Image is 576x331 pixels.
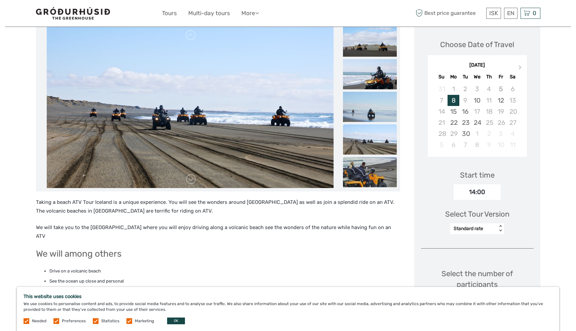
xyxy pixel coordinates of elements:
[436,128,448,139] div: Not available Sunday, September 28th, 2025
[495,117,507,128] div: Not available Friday, September 26th, 2025
[77,10,85,19] button: Open LiveChat chat widget
[343,157,397,187] img: 5f4a38ef03f24dc2a2922387b97116bc_slider_thumbnail.jpeg
[495,95,507,106] div: Choose Friday, September 12th, 2025
[515,64,526,74] button: Next Month
[507,83,519,95] div: Not available Saturday, September 6th, 2025
[507,128,519,139] div: Not available Saturday, October 4th, 2025
[498,225,503,232] div: < >
[471,95,483,106] div: Choose Wednesday, September 10th, 2025
[448,139,459,150] div: Choose Monday, October 6th, 2025
[436,117,448,128] div: Not available Sunday, September 21st, 2025
[483,128,495,139] div: Not available Thursday, October 2nd, 2025
[448,72,459,81] div: Mo
[495,72,507,81] div: Fr
[483,95,495,106] div: Not available Thursday, September 11th, 2025
[507,139,519,150] div: Not available Saturday, October 11th, 2025
[36,198,400,215] p: Taking a beach ATV Tour Iceland is a unique experience. You will see the wonders around [GEOGRAPH...
[471,128,483,139] div: Choose Wednesday, October 1st, 2025
[101,318,119,324] label: Statistics
[448,128,459,139] div: Not available Monday, September 29th, 2025
[483,72,495,81] div: Th
[495,106,507,117] div: Not available Friday, September 19th, 2025
[504,8,517,19] div: EN
[436,95,448,106] div: Not available Sunday, September 7th, 2025
[454,225,494,232] div: Standard rate
[507,106,519,117] div: Not available Saturday, September 20th, 2025
[436,83,448,95] div: Not available Sunday, August 31st, 2025
[9,12,76,17] p: We're away right now. Please check back later!
[483,83,495,95] div: Not available Thursday, September 4th, 2025
[495,139,507,150] div: Not available Friday, October 10th, 2025
[445,209,509,219] div: Select Tour Version
[343,124,397,155] img: ad35a4491daa4f68a6701cb83ef0d9c0_slider_thumbnail.jpeg
[436,139,448,150] div: Not available Sunday, October 5th, 2025
[436,106,448,117] div: Not available Sunday, September 14th, 2025
[507,117,519,128] div: Not available Saturday, September 27th, 2025
[448,95,459,106] div: Choose Monday, September 8th, 2025
[471,72,483,81] div: We
[36,7,110,20] img: 1578-341a38b5-ce05-4595-9f3d-b8aa3718a0b3_logo_small.jpg
[459,117,471,128] div: Choose Tuesday, September 23rd, 2025
[24,294,552,299] h5: This website uses cookies
[459,72,471,81] div: Tu
[489,10,498,16] span: ISK
[17,287,559,331] div: We use cookies to personalise content and ads, to provide social media features and to analyse ou...
[36,223,400,241] p: We will take you to the [GEOGRAPHIC_DATA] where you will enjoy driving along a volcanic beach see...
[471,117,483,128] div: Choose Wednesday, September 24th, 2025
[483,139,495,150] div: Not available Thursday, October 9th, 2025
[430,83,525,150] div: month 2025-09
[421,268,534,299] div: Select the number of participants
[459,139,471,150] div: Choose Tuesday, October 7th, 2025
[49,267,400,275] li: Drive on a volcanic beach
[414,8,485,19] span: Best price guarantee
[343,27,397,57] img: 8087737905f74bfc84bf75b88cce8f6f_slider_thumbnail.jpeg
[507,95,519,106] div: Not available Saturday, September 13th, 2025
[428,62,527,69] div: [DATE]
[448,106,459,117] div: Choose Monday, September 15th, 2025
[440,39,514,50] div: Choose Date of Travel
[162,8,177,18] a: Tours
[448,83,459,95] div: Not available Monday, September 1st, 2025
[495,83,507,95] div: Not available Friday, September 5th, 2025
[32,318,46,324] label: Needed
[454,184,501,200] div: 14:00
[135,318,154,324] label: Marketing
[436,72,448,81] div: Su
[460,170,495,180] div: Start time
[241,8,259,18] a: More
[459,83,471,95] div: Not available Tuesday, September 2nd, 2025
[532,10,537,16] span: 0
[483,106,495,117] div: Not available Thursday, September 18th, 2025
[47,27,334,188] img: ad35a4491daa4f68a6701cb83ef0d9c0_main_slider.jpeg
[167,318,185,324] button: OK
[471,106,483,117] div: Not available Wednesday, September 17th, 2025
[459,128,471,139] div: Choose Tuesday, September 30th, 2025
[36,249,400,259] h2: We will among others
[188,8,230,18] a: Multi-day tours
[448,117,459,128] div: Choose Monday, September 22nd, 2025
[495,128,507,139] div: Not available Friday, October 3rd, 2025
[343,92,397,122] img: 2f80eb716dc642b8972e4be3c3c99de7_slider_thumbnail.jpeg
[471,139,483,150] div: Choose Wednesday, October 8th, 2025
[459,106,471,117] div: Choose Tuesday, September 16th, 2025
[507,72,519,81] div: Sa
[62,318,86,324] label: Preferences
[49,278,400,285] li: See the ocean up close and personal
[471,83,483,95] div: Not available Wednesday, September 3rd, 2025
[483,117,495,128] div: Not available Thursday, September 25th, 2025
[343,59,397,89] img: 604df6c4f571429ab6678f308324f97a_slider_thumbnail.jpeg
[459,95,471,106] div: Not available Tuesday, September 9th, 2025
